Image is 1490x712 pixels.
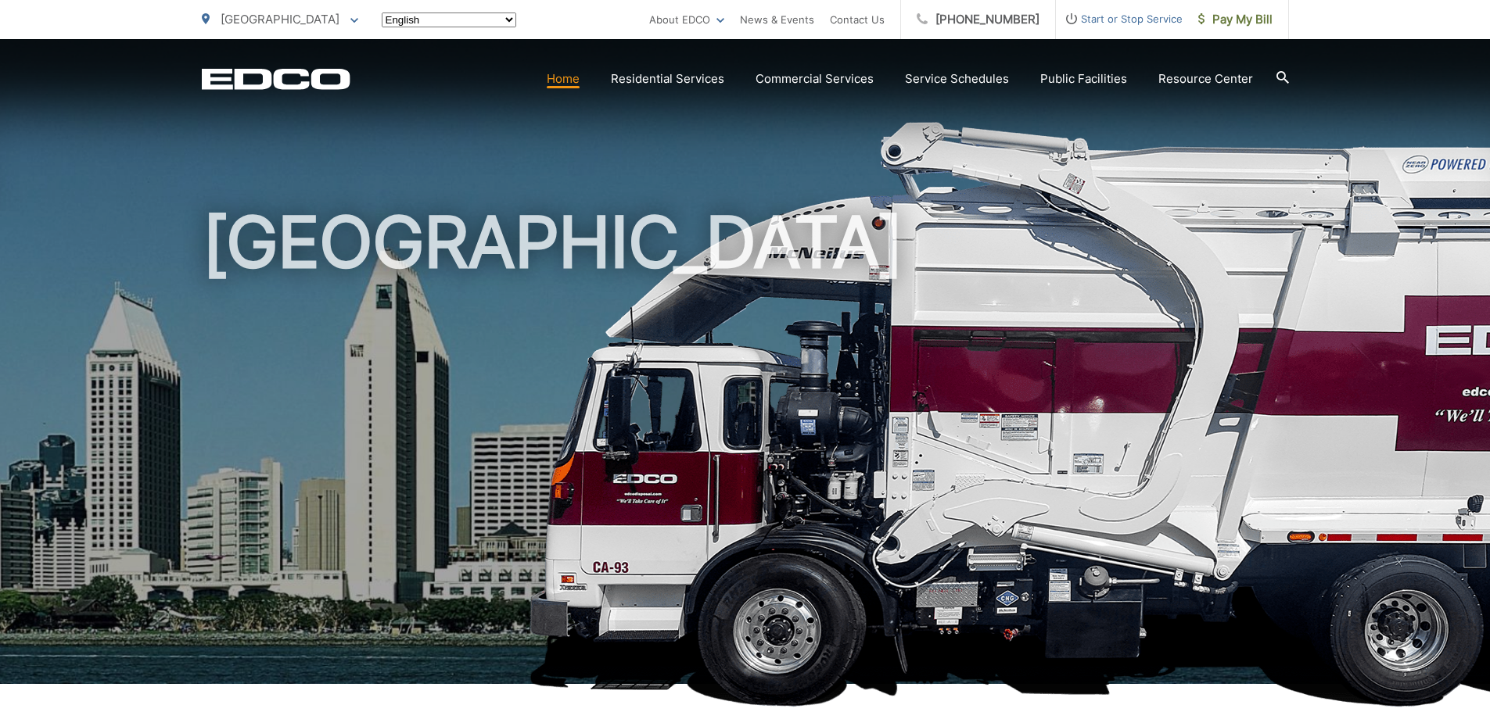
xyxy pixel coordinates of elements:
a: Home [547,70,580,88]
a: About EDCO [649,10,724,29]
a: Residential Services [611,70,724,88]
a: Contact Us [830,10,885,29]
a: Public Facilities [1040,70,1127,88]
a: EDCD logo. Return to the homepage. [202,68,350,90]
a: Service Schedules [905,70,1009,88]
span: [GEOGRAPHIC_DATA] [221,12,339,27]
a: Resource Center [1158,70,1253,88]
a: News & Events [740,10,814,29]
a: Commercial Services [756,70,874,88]
span: Pay My Bill [1198,10,1273,29]
h1: [GEOGRAPHIC_DATA] [202,203,1289,698]
select: Select a language [382,13,516,27]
